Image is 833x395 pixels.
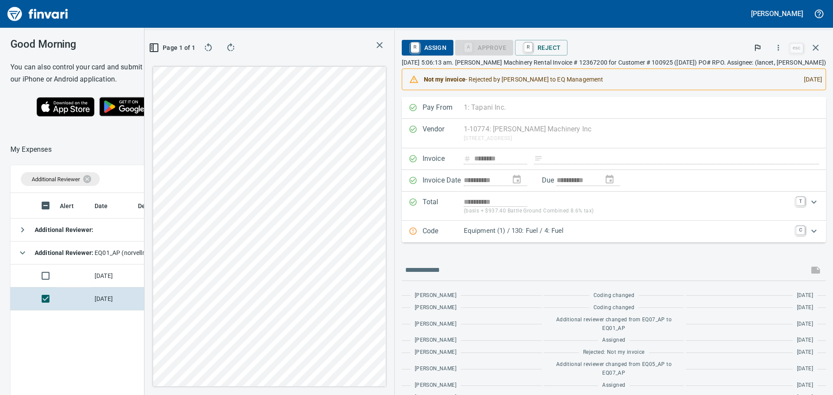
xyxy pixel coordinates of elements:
[60,201,85,211] span: Alert
[805,260,826,281] span: This records your message into the invoice and notifies anyone mentioned
[402,58,826,67] p: [DATE] 5:06:13 am. [PERSON_NAME] Machinery Rental Invoice # 12367200 for Customer # 100925 ([DATE...
[594,291,635,300] span: Coding changed
[749,7,805,20] button: [PERSON_NAME]
[424,76,466,83] strong: Not my invoice
[10,61,195,85] h6: You can also control your card and submit expenses from our iPhone or Android application.
[402,221,826,242] div: Expand
[21,172,100,186] div: Additional Reviewer
[790,43,803,53] a: esc
[95,201,108,211] span: Date
[797,320,813,329] span: [DATE]
[35,249,172,256] span: EQ01_AP (norvellm, robertk)
[5,3,70,24] img: Finvari
[464,226,791,236] p: Equipment (1) / 130: Fuel / 4: Fuel
[515,40,567,55] button: RReject
[602,381,625,390] span: Assigned
[797,291,813,300] span: [DATE]
[155,42,191,53] span: Page 1 of 1
[138,201,182,211] span: Description
[32,176,80,183] span: Additional Reviewer
[748,38,767,57] button: Flag
[415,336,456,345] span: [PERSON_NAME]
[10,144,52,155] p: My Expenses
[402,192,826,221] div: Expand
[36,97,95,117] img: Download on the App Store
[60,201,74,211] span: Alert
[402,40,453,55] button: RAssign
[424,72,797,87] div: - Rejected by [PERSON_NAME] to EQ Management
[751,9,803,18] h5: [PERSON_NAME]
[423,226,464,237] p: Code
[602,336,625,345] span: Assigned
[423,197,464,215] p: Total
[797,336,813,345] span: [DATE]
[455,43,513,51] div: Equipment required
[10,144,52,155] nav: breadcrumb
[464,207,791,215] p: (basis + $937.40 Battle Ground Combined 8.6% tax)
[769,38,788,57] button: More
[95,201,119,211] span: Date
[796,226,805,235] a: C
[415,320,456,329] span: [PERSON_NAME]
[415,348,456,357] span: [PERSON_NAME]
[583,348,645,357] span: Rejected: Not my invoice
[594,304,635,312] span: Coding changed
[522,40,561,55] span: Reject
[35,249,95,256] strong: Additional Reviewer :
[95,92,169,121] img: Get it on Google Play
[788,37,826,58] span: Close invoice
[415,304,456,312] span: [PERSON_NAME]
[548,316,679,333] span: Additional reviewer changed from EQ07_AP to EQ01_AP
[797,381,813,390] span: [DATE]
[35,226,93,233] strong: Additional Reviewer :
[797,348,813,357] span: [DATE]
[138,201,171,211] span: Description
[409,40,446,55] span: Assign
[796,197,805,206] a: T
[797,304,813,312] span: [DATE]
[91,287,134,310] td: [DATE]
[524,42,532,52] a: R
[91,264,134,287] td: [DATE]
[797,72,822,87] div: [DATE]
[415,381,456,390] span: [PERSON_NAME]
[411,42,419,52] a: R
[797,365,813,373] span: [DATE]
[415,365,456,373] span: [PERSON_NAME]
[151,40,194,55] button: Page 1 of 1
[10,38,195,50] h3: Good Morning
[548,360,679,378] span: Additional reviewer changed from EQ05_AP to EQ07_AP
[415,291,456,300] span: [PERSON_NAME]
